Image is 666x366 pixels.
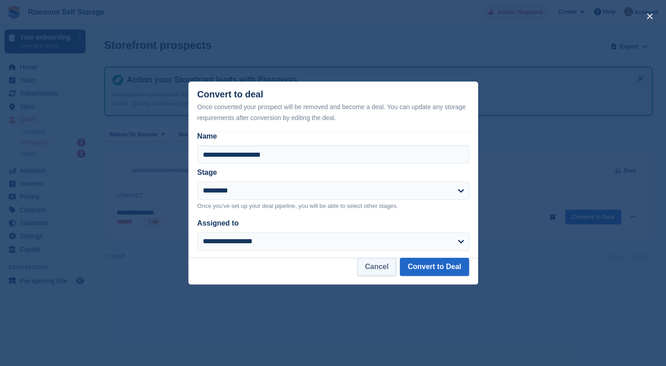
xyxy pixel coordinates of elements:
[642,9,657,24] button: close
[197,219,239,227] label: Assigned to
[400,258,469,276] button: Convert to Deal
[197,89,469,123] div: Convert to deal
[197,169,217,176] label: Stage
[197,101,469,123] div: Once converted your prospect will be removed and become a deal. You can update any storage requir...
[357,258,396,276] button: Cancel
[197,202,469,211] p: Once you've set up your deal pipeline, you will be able to select other stages.
[197,131,469,142] label: Name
